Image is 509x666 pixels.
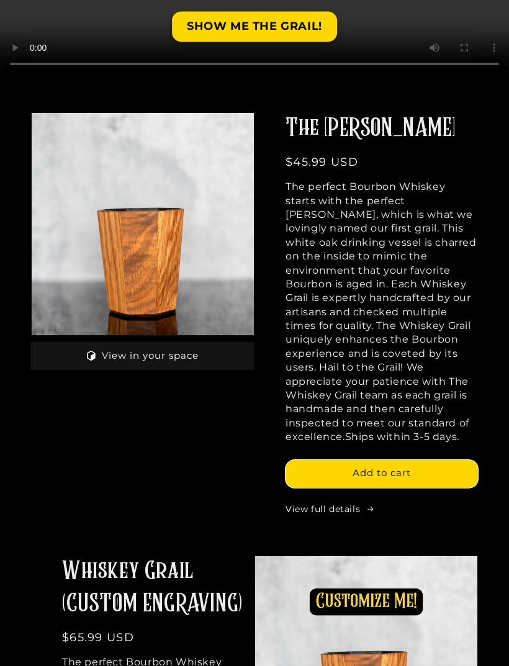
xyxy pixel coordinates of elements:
[286,503,478,516] a: View full details
[286,112,478,145] h2: The [PERSON_NAME]
[62,631,134,644] span: $65.99 USD
[172,11,337,42] a: SHOW ME THE GRAIL!
[286,180,478,444] p: The perfect Bourbon Whiskey starts with the perfect [PERSON_NAME], which is what we lovingly name...
[31,342,254,370] button: View in your space, loads item in augmented reality window
[353,467,411,479] span: Add to cart
[286,155,358,169] span: $45.99 USD
[286,460,478,488] button: Add to cart
[62,556,254,620] h2: Whiskey Grail (CUSTOM ENGRAVING)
